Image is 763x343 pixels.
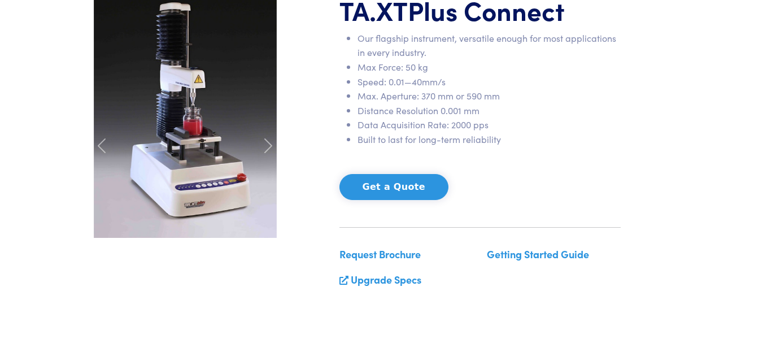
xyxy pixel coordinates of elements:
[339,174,448,200] button: Get a Quote
[357,103,621,118] li: Distance Resolution 0.001 mm
[357,75,621,89] li: Speed: 0.01—40mm/s
[487,247,589,261] a: Getting Started Guide
[357,118,621,132] li: Data Acquisition Rate: 2000 pps
[357,31,621,60] li: Our flagship instrument, versatile enough for most applications in every industry.
[351,272,421,286] a: Upgrade Specs
[357,60,621,75] li: Max Force: 50 kg
[339,247,421,261] a: Request Brochure
[357,89,621,103] li: Max. Aperture: 370 mm or 590 mm
[357,132,621,147] li: Built to last for long-term reliability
